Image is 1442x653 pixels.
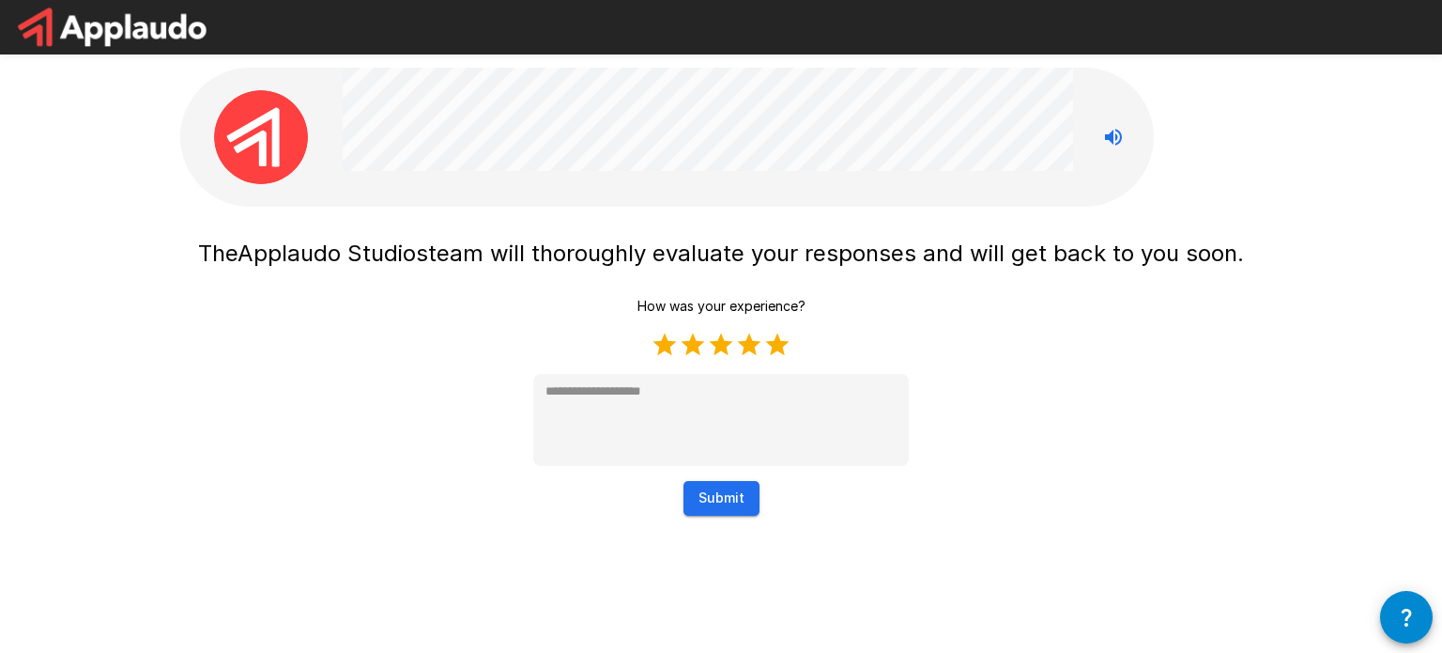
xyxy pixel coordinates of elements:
button: Submit [683,481,759,516]
span: team will thoroughly evaluate your responses and will get back to you soon. [428,240,1244,267]
p: How was your experience? [637,297,805,316]
button: Stop reading questions aloud [1095,118,1132,156]
span: The [198,240,238,267]
span: Applaudo Studios [238,240,428,267]
img: applaudo_avatar.png [214,90,308,184]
